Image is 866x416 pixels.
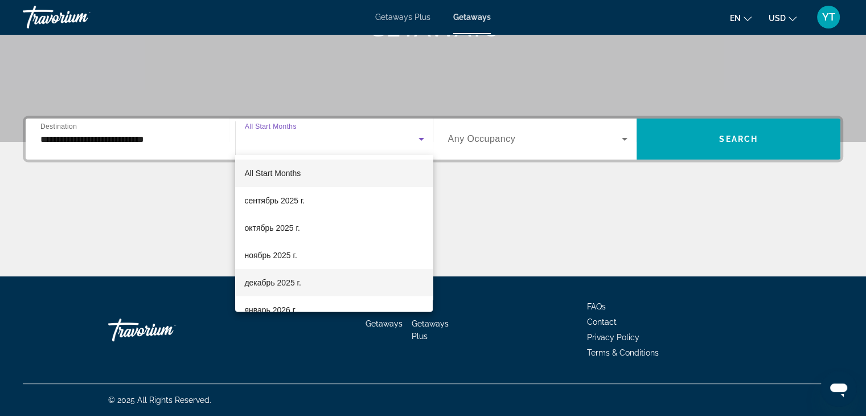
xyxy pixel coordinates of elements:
span: ноябрь 2025 г. [244,248,297,262]
span: декабрь 2025 г. [244,276,301,289]
iframe: Кнопка запуска окна обмена сообщениями [820,370,857,407]
span: All Start Months [244,169,301,178]
span: октябрь 2025 г. [244,221,299,235]
span: сентябрь 2025 г. [244,194,305,207]
span: январь 2026 г. [244,303,297,317]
